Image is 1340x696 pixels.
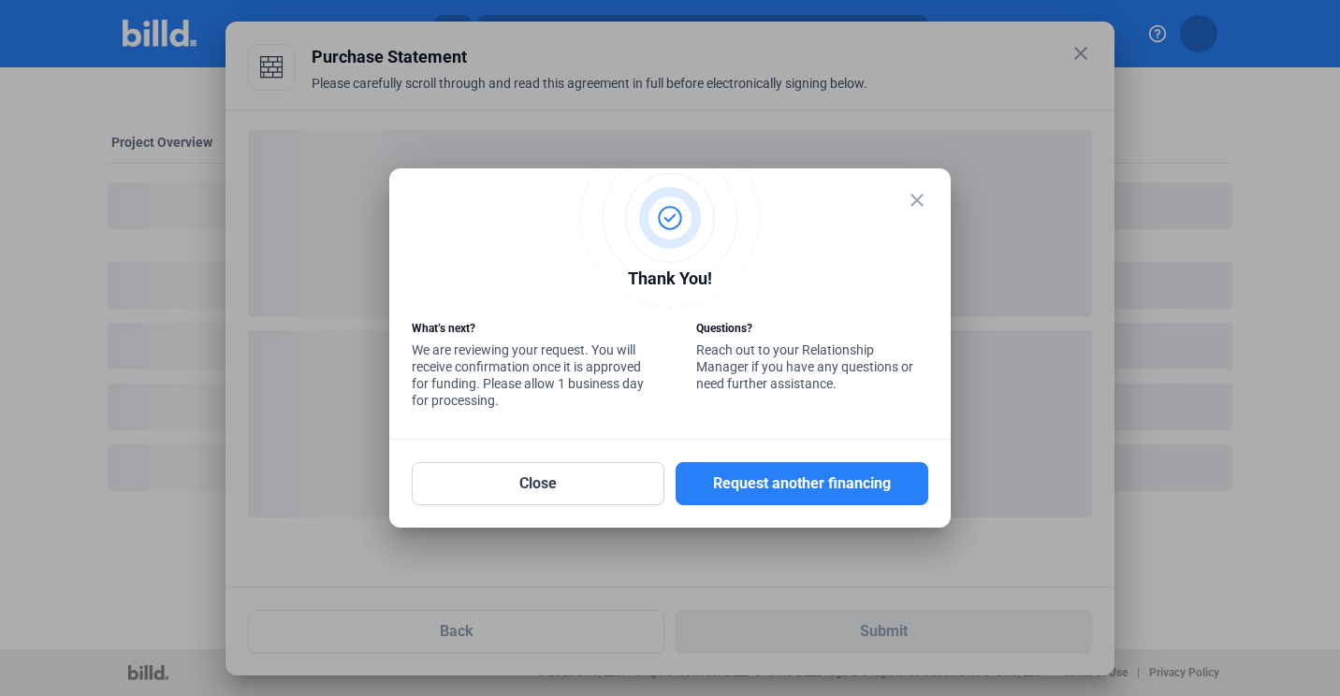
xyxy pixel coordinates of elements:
div: Questions? [696,320,928,341]
button: Request another financing [676,462,928,505]
button: Close [412,462,664,505]
div: What’s next? [412,320,644,341]
div: We are reviewing your request. You will receive confirmation once it is approved for funding. Ple... [412,320,644,413]
mat-icon: close [906,189,928,211]
div: Thank You! [412,266,928,297]
div: Reach out to your Relationship Manager if you have any questions or need further assistance. [696,320,928,397]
